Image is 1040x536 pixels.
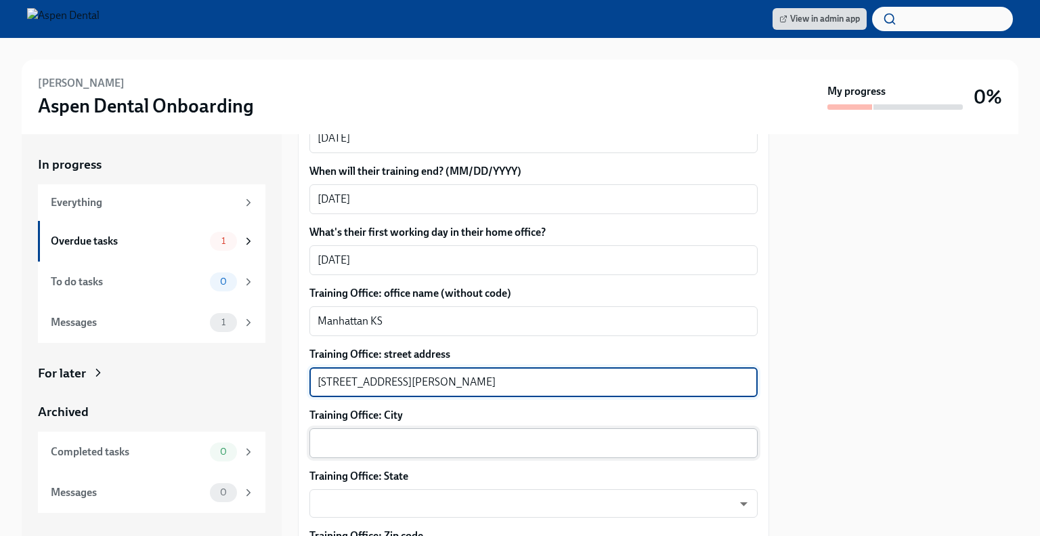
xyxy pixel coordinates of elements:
a: Archived [38,403,265,421]
span: 1 [213,236,234,246]
h6: [PERSON_NAME] [38,76,125,91]
span: 0 [212,487,235,497]
div: To do tasks [51,274,204,289]
a: In progress [38,156,265,173]
span: 0 [212,276,235,287]
strong: My progress [827,84,886,99]
h3: 0% [974,85,1002,109]
h3: Aspen Dental Onboarding [38,94,254,118]
label: When will their training end? (MM/DD/YYYY) [309,164,758,179]
div: Everything [51,195,237,210]
div: Completed tasks [51,445,204,459]
textarea: [DATE] [318,130,750,146]
span: 0 [212,447,235,457]
img: Aspen Dental [27,8,100,30]
div: Messages [51,485,204,500]
textarea: [STREET_ADDRESS][PERSON_NAME] [318,374,750,390]
div: Overdue tasks [51,234,204,249]
label: Training Office: City [309,408,758,423]
div: ​ [309,489,758,518]
a: Everything [38,184,265,221]
textarea: [DATE] [318,252,750,268]
textarea: Manhattan KS [318,313,750,329]
label: What's their first working day in their home office? [309,225,758,240]
a: Overdue tasks1 [38,221,265,262]
label: Training Office: office name (without code) [309,286,758,301]
div: For later [38,365,86,382]
a: Messages0 [38,472,265,513]
span: View in admin app [779,12,860,26]
div: Messages [51,315,204,330]
a: Messages1 [38,302,265,343]
label: Training Office: street address [309,347,758,362]
a: Completed tasks0 [38,432,265,472]
textarea: [DATE] [318,191,750,207]
a: To do tasks0 [38,262,265,302]
span: 1 [213,317,234,327]
a: View in admin app [773,8,867,30]
a: For later [38,365,265,382]
label: Training Office: State [309,469,758,484]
